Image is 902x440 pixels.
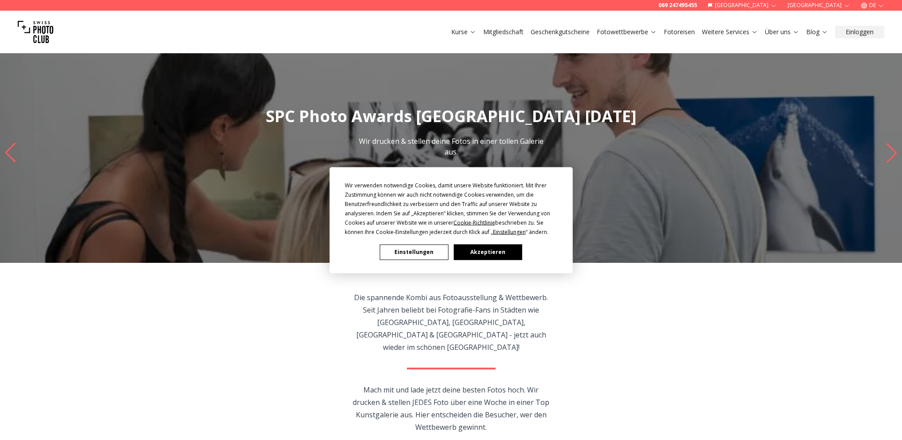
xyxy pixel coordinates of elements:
span: Cookie-Richtlinie [453,218,495,226]
div: Wir verwenden notwendige Cookies, damit unsere Website funktioniert. Mit Ihrer Zustimmung können ... [345,180,558,236]
button: Einstellungen [380,244,448,260]
button: Akzeptieren [453,244,522,260]
div: Cookie Consent Prompt [329,167,572,273]
span: Einstellungen [493,228,526,235]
